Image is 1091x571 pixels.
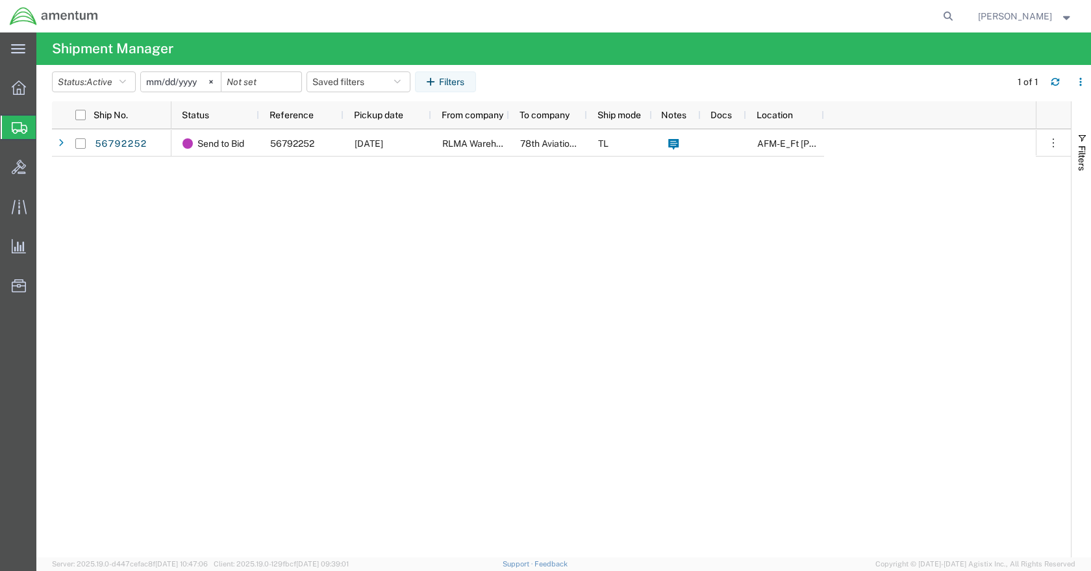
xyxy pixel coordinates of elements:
span: [DATE] 10:47:06 [155,560,208,568]
a: Support [503,560,535,568]
span: From company [442,110,503,120]
a: Feedback [534,560,568,568]
span: Status [182,110,209,120]
span: Filters [1077,146,1087,171]
span: To company [520,110,570,120]
span: [DATE] 09:39:01 [296,560,349,568]
span: RLMA Warehouse Operations, AMCOM Logistics Center (ALC) [442,138,698,149]
button: [PERSON_NAME] [977,8,1073,24]
span: TL [598,138,608,149]
span: Pickup date [354,110,403,120]
span: Copyright © [DATE]-[DATE] Agistix Inc., All Rights Reserved [875,559,1075,570]
input: Not set [141,72,221,92]
span: 09/23/2025 [355,138,383,149]
span: Server: 2025.19.0-d447cefac8f [52,560,208,568]
span: Ship mode [597,110,641,120]
span: Reference [270,110,314,120]
span: Docs [710,110,732,120]
span: Active [86,77,112,87]
h4: Shipment Manager [52,32,173,65]
button: Saved filters [307,71,410,92]
button: Filters [415,71,476,92]
span: Notes [661,110,686,120]
div: 1 of 1 [1018,75,1040,89]
span: Ana Nelson [978,9,1052,23]
span: 78th Aviation Troop Command [520,138,646,149]
span: AFM-E_Ft Campbell [757,138,875,149]
img: logo [9,6,99,26]
span: Send to Bid [197,130,244,157]
span: Client: 2025.19.0-129fbcf [214,560,349,568]
span: 56792252 [270,138,314,149]
span: Location [757,110,793,120]
input: Not set [221,72,301,92]
span: Ship No. [94,110,128,120]
button: Status:Active [52,71,136,92]
a: 56792252 [94,134,147,155]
